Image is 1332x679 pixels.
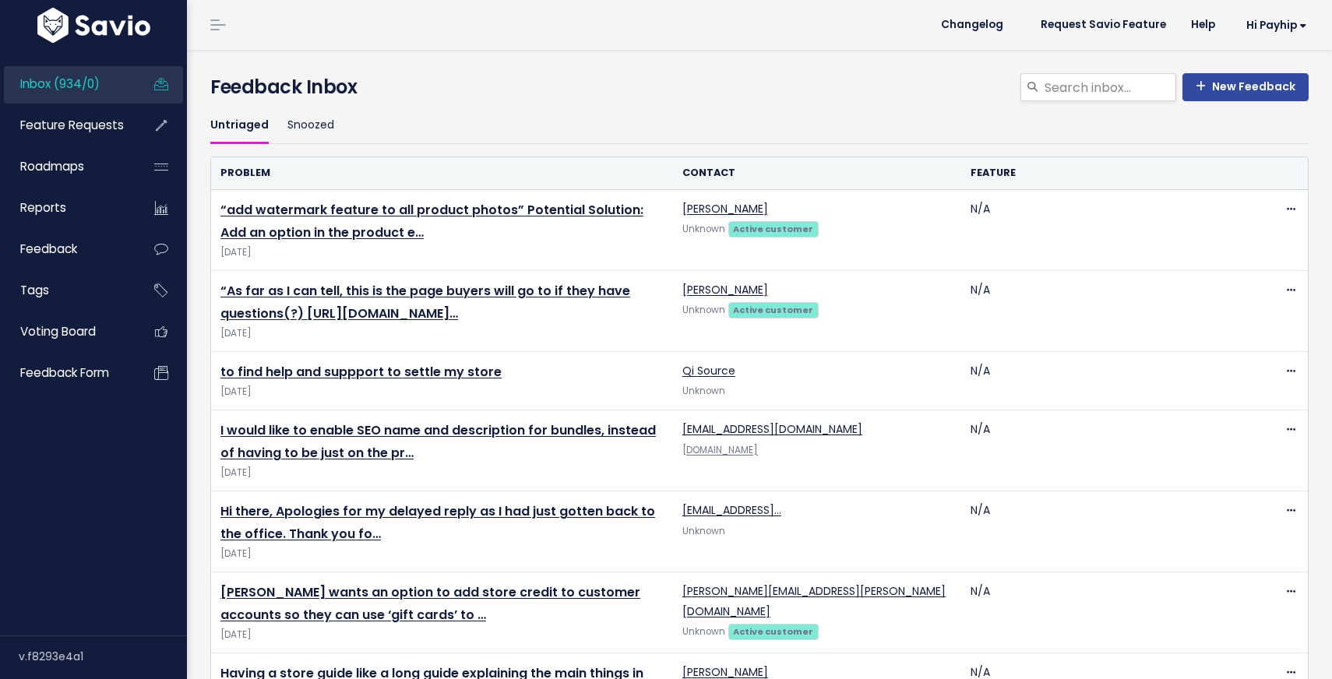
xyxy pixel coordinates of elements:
strong: Active customer [733,223,813,235]
span: [DATE] [220,465,664,481]
a: Snoozed [287,107,334,144]
th: Problem [211,157,673,189]
a: Feature Requests [4,107,129,143]
span: Changelog [941,19,1003,30]
a: Active customer [728,301,819,317]
span: Feature Requests [20,117,124,133]
a: Tags [4,273,129,308]
a: [PERSON_NAME] wants an option to add store credit to customer accounts so they can use ‘gift card... [220,583,640,624]
a: Active customer [728,220,819,236]
a: Feedback form [4,355,129,391]
img: logo-white.9d6f32f41409.svg [33,8,154,43]
a: [EMAIL_ADDRESS]… [682,502,781,518]
a: [PERSON_NAME][EMAIL_ADDRESS][PERSON_NAME][DOMAIN_NAME] [682,583,946,618]
a: Feedback [4,231,129,267]
a: Roadmaps [4,149,129,185]
a: Hi there, Apologies for my delayed reply as I had just gotten back to the office. Thank you fo… [220,502,655,543]
td: N/A [961,352,1250,410]
td: N/A [961,190,1250,271]
span: Inbox (934/0) [20,76,100,92]
a: Request Savio Feature [1028,13,1179,37]
td: N/A [961,271,1250,352]
td: N/A [961,410,1250,491]
span: [DATE] [220,245,664,261]
span: Reports [20,199,66,216]
th: Contact [673,157,962,189]
td: N/A [961,572,1250,653]
th: Feature [961,157,1250,189]
span: Feedback [20,241,77,257]
span: [DATE] [220,546,664,562]
span: [DATE] [220,325,664,342]
span: Feedback form [20,364,109,381]
a: Hi Payhip [1228,13,1320,37]
a: [PERSON_NAME] [682,201,768,216]
a: Active customer [728,623,819,639]
span: [DATE] [220,384,664,400]
a: “As far as I can tell, this is the page buyers will go to if they have questions(?) [URL][DOMAIN_... [220,282,630,322]
a: to find help and suppport to settle my store [220,363,502,381]
h4: Feedback Inbox [210,73,1309,101]
strong: Active customer [733,625,813,638]
span: Unknown [682,625,725,638]
span: Roadmaps [20,158,84,174]
span: [DATE] [220,627,664,643]
span: Unknown [682,304,725,316]
a: [DOMAIN_NAME] [682,444,758,456]
a: Reports [4,190,129,226]
a: [EMAIL_ADDRESS][DOMAIN_NAME] [682,421,862,437]
span: Unknown [682,525,725,537]
span: Hi Payhip [1246,19,1307,31]
a: New Feedback [1182,73,1309,101]
span: Tags [20,282,49,298]
ul: Filter feature requests [210,107,1309,144]
a: Untriaged [210,107,269,144]
span: Voting Board [20,323,96,339]
a: “add watermark feature to all product photos” Potential Solution: Add an option in the product e… [220,201,643,241]
a: Inbox (934/0) [4,66,129,102]
div: v.f8293e4a1 [19,636,187,677]
strong: Active customer [733,304,813,316]
a: I would like to enable SEO name and description for bundles, instead of having to be just on the pr… [220,421,656,462]
td: N/A [961,491,1250,572]
a: Help [1179,13,1228,37]
a: Voting Board [4,314,129,350]
span: Unknown [682,223,725,235]
input: Search inbox... [1043,73,1176,101]
span: Unknown [682,385,725,397]
a: Qi Source [682,363,735,378]
a: [PERSON_NAME] [682,282,768,297]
